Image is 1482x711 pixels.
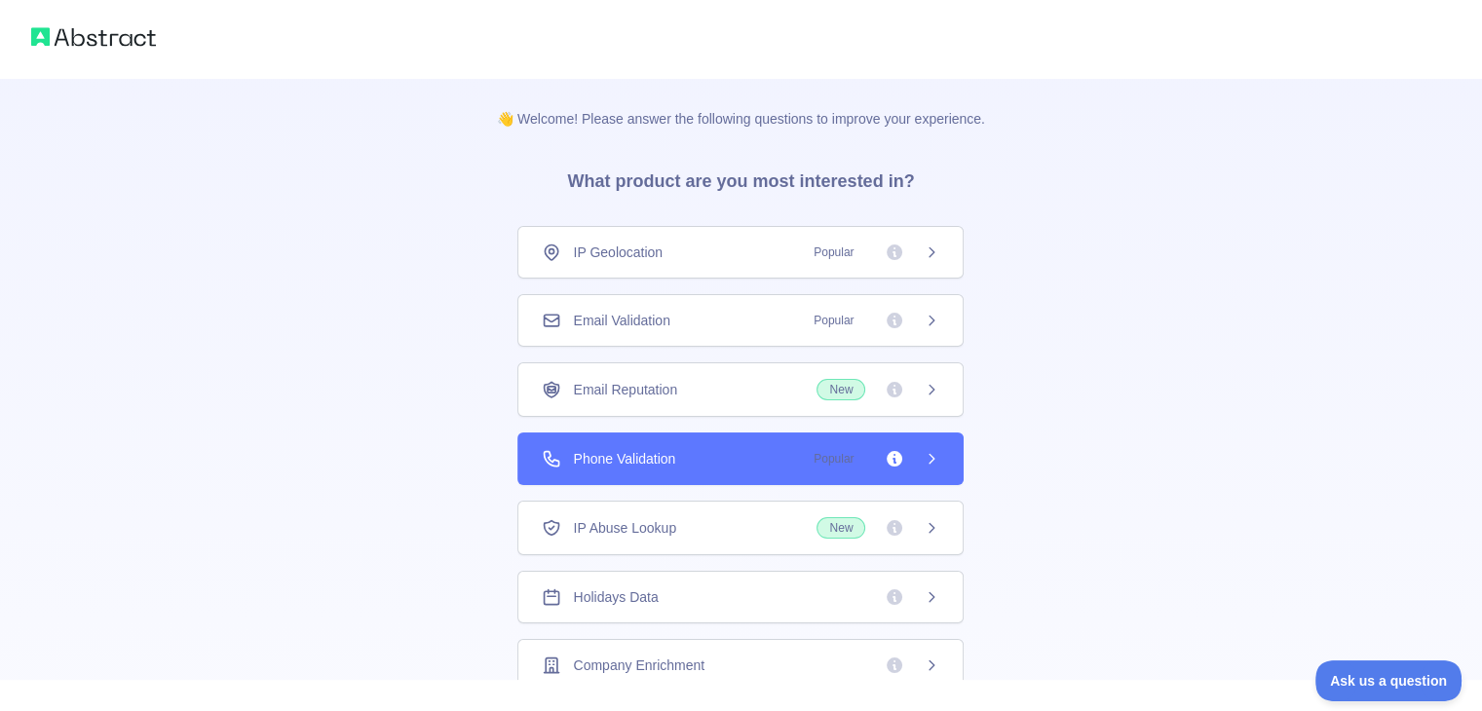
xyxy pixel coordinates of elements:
[573,311,669,330] span: Email Validation
[573,380,677,399] span: Email Reputation
[802,243,865,262] span: Popular
[31,23,156,51] img: Abstract logo
[573,655,704,675] span: Company Enrichment
[573,243,663,262] span: IP Geolocation
[573,449,675,468] span: Phone Validation
[536,129,945,226] h3: What product are you most interested in?
[573,518,676,538] span: IP Abuse Lookup
[1315,660,1463,701] iframe: Toggle Customer Support
[817,517,865,539] span: New
[817,379,865,400] span: New
[466,78,1016,129] p: 👋 Welcome! Please answer the following questions to improve your experience.
[573,587,658,607] span: Holidays Data
[802,449,865,468] span: Popular
[802,311,865,330] span: Popular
